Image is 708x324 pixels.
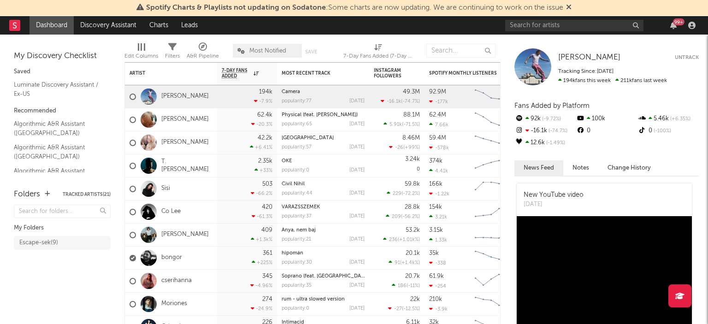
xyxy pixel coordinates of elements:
div: -254 [429,283,446,289]
div: [DATE] [349,214,365,219]
div: Filters [165,39,180,66]
span: -100 % [652,129,671,134]
div: VARÁZSSZEMEK [282,205,365,210]
a: Luminate Discovery Assistant / Ex-US [14,80,101,99]
div: Civil Nihil [282,182,365,187]
span: +99 % [405,145,419,150]
span: -26 [395,145,403,150]
input: Search for artists [505,20,643,31]
div: [DATE] [349,306,365,311]
div: A&R Pipeline [187,39,219,66]
div: -1.22k [429,191,449,197]
span: -9.72 % [541,117,561,122]
a: Soprano (feat. [GEOGRAPHIC_DATA]) [282,274,370,279]
a: Dashboard [29,16,74,35]
button: Tracked Artists(21) [63,192,111,197]
a: Physical (feat. [PERSON_NAME]) [282,112,358,118]
div: ( ) [392,283,420,289]
div: ( ) [381,98,420,104]
span: Most Notified [249,48,286,54]
div: +33 % [254,167,272,173]
a: [PERSON_NAME] [161,116,209,124]
div: -24.9 % [251,306,272,312]
span: 236 [389,237,398,242]
div: 3.15k [429,227,443,233]
button: Save [305,49,317,54]
a: Sisi [161,185,170,193]
div: 42.2k [258,135,272,141]
svg: Chart title [471,293,512,316]
div: Escape-sek ( 9 ) [19,237,58,248]
span: 211k fans last week [558,78,667,83]
div: [DATE] [524,200,584,209]
div: +1.3k % [251,236,272,242]
div: Edit Columns [124,51,158,62]
div: 503 [262,181,272,187]
div: -20.3 % [251,121,272,127]
span: 91 [395,260,400,265]
div: -338 [429,260,446,266]
a: Anya, nem baj [282,228,316,233]
div: +225 % [252,259,272,265]
div: 194k [259,89,272,95]
div: 7.66k [429,122,448,128]
svg: Chart title [471,247,512,270]
a: Co Lee [161,208,181,216]
div: popularity: 77 [282,99,312,104]
div: STREET X STREET [282,135,365,141]
div: 20.7k [405,273,420,279]
a: Algorithmic A&R Assistant ([GEOGRAPHIC_DATA]) [14,119,101,138]
div: 5.46k [637,113,699,125]
span: -16.1k [387,99,401,104]
div: -7.9 % [254,98,272,104]
div: 28.8k [405,204,420,210]
div: popularity: 30 [282,260,312,265]
a: [PERSON_NAME] [161,93,209,100]
div: Recommended [14,106,111,117]
div: rum - ultra slowed version [282,297,365,302]
div: 92k [514,113,576,125]
div: Folders [14,189,40,200]
div: 0 [374,154,420,177]
div: 2.35k [258,158,272,164]
div: -177k [429,99,448,105]
div: Most Recent Track [282,71,351,76]
div: popularity: 0 [282,306,309,311]
div: -4.96 % [250,283,272,289]
span: 229 [393,191,401,196]
div: 3.24k [405,156,420,162]
a: Escape-sek(9) [14,236,111,250]
div: 92.9M [429,89,446,95]
div: ( ) [383,236,420,242]
div: [DATE] [349,283,365,288]
span: 7-Day Fans Added [222,68,251,79]
div: Filters [165,51,180,62]
div: My Discovery Checklist [14,51,111,62]
div: -16.1k [514,125,576,137]
a: [PERSON_NAME] [161,139,209,147]
div: My Folders [14,223,111,234]
div: Edit Columns [124,39,158,66]
div: 53.2k [406,227,420,233]
span: -27 [394,306,402,312]
div: [DATE] [349,237,365,242]
div: Instagram Followers [374,68,406,79]
div: 59.8k [405,181,420,187]
div: 12.6k [514,137,576,149]
div: ( ) [387,190,420,196]
a: Charts [143,16,175,35]
button: Change History [598,160,660,176]
div: 0 [576,125,637,137]
a: Camera [282,89,300,94]
a: VARÁZSSZEMEK [282,205,320,210]
div: 166k [429,181,442,187]
div: 154k [429,204,442,210]
div: popularity: 37 [282,214,312,219]
div: 62.4M [429,112,446,118]
div: popularity: 0 [282,168,309,173]
div: [DATE] [349,168,365,173]
div: 420 [262,204,272,210]
a: Discovery Assistant [74,16,143,35]
span: +1.4k % [401,260,419,265]
div: 8.46M [402,135,420,141]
